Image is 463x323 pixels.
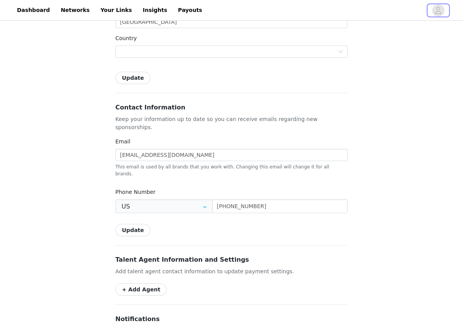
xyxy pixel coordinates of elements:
[138,2,172,19] a: Insights
[12,2,54,19] a: Dashboard
[434,4,442,17] div: avatar
[115,162,348,177] div: This email is used by all brands that you work with. Changing this email will change it for all b...
[96,2,137,19] a: Your Links
[115,267,348,276] p: Add talent agent contact information to update payment settings.
[115,189,155,195] label: Phone Number
[212,199,348,213] input: (XXX) XXX-XXXX
[56,2,94,19] a: Networks
[115,199,213,213] input: Country
[115,115,348,131] p: Keep your information up to date so you can receive emails regarding new sponsorships.
[115,16,348,28] input: City
[115,103,348,112] h3: Contact Information
[115,283,167,296] button: + Add Agent
[115,35,137,41] label: Country
[173,2,207,19] a: Payouts
[338,49,343,55] i: icon: down
[115,138,130,145] label: Email
[115,224,150,236] button: Update
[115,255,348,264] h3: Talent Agent Information and Settings
[115,72,150,84] button: Update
